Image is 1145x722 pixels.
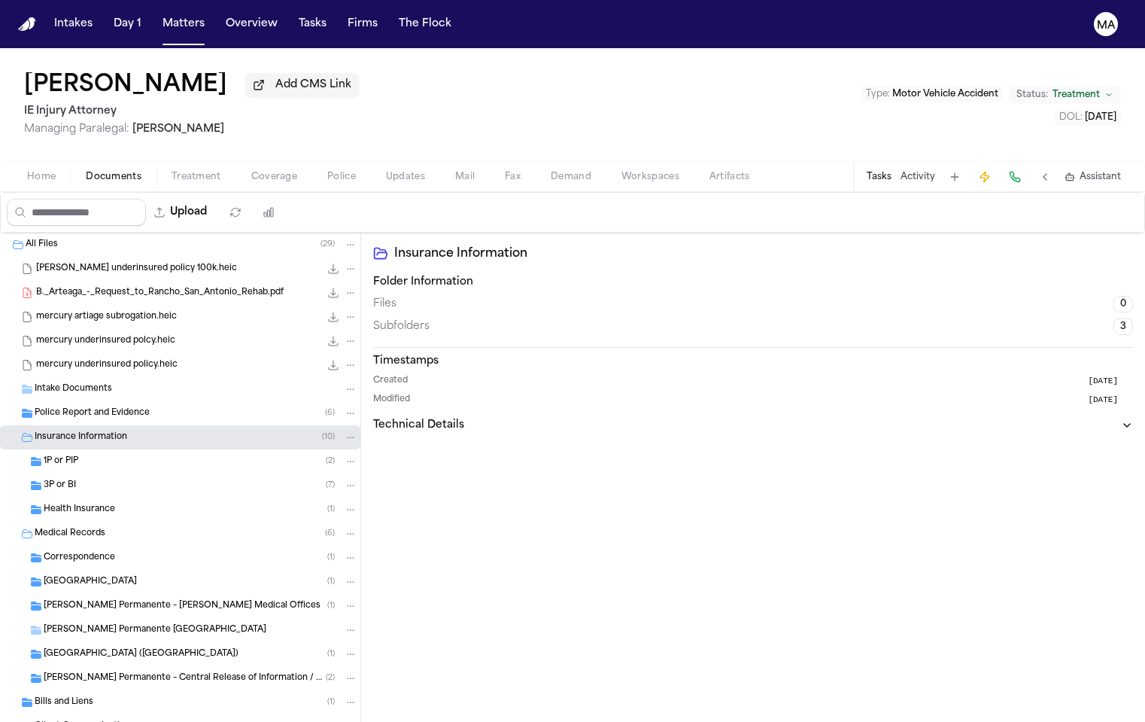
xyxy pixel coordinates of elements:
[1088,375,1118,388] span: [DATE]
[621,171,679,183] span: Workspaces
[327,650,335,658] span: ( 1 )
[251,171,297,183] span: Coverage
[86,171,141,183] span: Documents
[394,245,1133,263] h2: Insurance Information
[44,576,137,589] span: [GEOGRAPHIC_DATA]
[327,171,356,183] span: Police
[373,297,396,312] span: Files
[320,240,335,248] span: ( 29 )
[18,17,36,32] a: Home
[44,648,238,661] span: [GEOGRAPHIC_DATA] ([GEOGRAPHIC_DATA])
[35,383,112,396] span: Intake Documents
[326,261,341,276] button: Download Artiga underinsured policy 100k.heic
[24,72,227,99] h1: [PERSON_NAME]
[326,481,335,489] span: ( 7 )
[108,11,147,38] button: Day 1
[18,17,36,32] img: Finch Logo
[325,529,335,538] span: ( 6 )
[1009,86,1121,104] button: Change status from Treatment
[373,354,1133,369] h3: Timestamps
[1016,89,1048,101] span: Status:
[373,394,410,407] span: Modified
[326,334,341,349] button: Download mercury underinsured polcy.heic
[36,287,284,300] span: B._Arteaga_-_Request_to_Rancho_San_Antonio_Rehab.pdf
[944,166,965,187] button: Add Task
[36,359,178,372] span: mercury underinsured policy.heic
[1097,20,1116,31] text: MA
[27,171,56,183] span: Home
[35,696,93,709] span: Bills and Liens
[35,431,127,444] span: Insurance Information
[293,11,333,38] button: Tasks
[156,11,211,38] button: Matters
[24,123,129,135] span: Managing Paralegal:
[44,480,76,492] span: 3P or BI
[44,504,115,516] span: Health Insurance
[245,73,359,97] button: Add CMS Link
[342,11,384,38] button: Firms
[35,407,150,420] span: Police Report and Evidence
[44,600,320,613] span: [PERSON_NAME] Permanente – [PERSON_NAME] Medical Offices
[861,87,1003,102] button: Edit Type: Motor Vehicle Accident
[709,171,750,183] span: Artifacts
[1080,171,1121,183] span: Assistant
[455,171,475,183] span: Mail
[172,171,221,183] span: Treatment
[24,72,227,99] button: Edit matter name
[132,123,224,135] span: [PERSON_NAME]
[26,239,58,251] span: All Files
[1052,89,1100,101] span: Treatment
[7,199,146,226] input: Search files
[373,418,1133,433] button: Technical Details
[505,171,521,183] span: Fax
[974,166,995,187] button: Create Immediate Task
[1088,394,1118,407] span: [DATE]
[322,433,335,441] span: ( 10 )
[1065,171,1121,183] button: Assistant
[892,90,998,99] span: Motor Vehicle Accident
[275,78,351,93] span: Add CMS Link
[327,553,335,562] span: ( 1 )
[44,672,326,685] span: [PERSON_NAME] Permanente – Central Release of Information / Health Information Management Services
[327,602,335,610] span: ( 1 )
[220,11,284,38] button: Overview
[327,505,335,513] span: ( 1 )
[393,11,457,38] button: The Flock
[326,309,341,324] button: Download mercury artiage subrogation.heic
[373,375,408,388] span: Created
[35,528,105,541] span: Medical Records
[551,171,591,183] span: Demand
[36,263,237,276] span: [PERSON_NAME] underinsured policy 100k.heic
[44,624,266,637] span: [PERSON_NAME] Permanente [GEOGRAPHIC_DATA]
[1085,113,1116,122] span: [DATE]
[325,409,335,417] span: ( 6 )
[373,319,430,334] span: Subfolders
[901,171,935,183] button: Activity
[1113,318,1133,335] span: 3
[36,335,175,348] span: mercury underinsured polcy.heic
[327,577,335,586] span: ( 1 )
[44,455,78,468] span: 1P or PIP
[326,457,335,465] span: ( 2 )
[146,199,216,226] button: Upload
[866,90,890,99] span: Type :
[1088,394,1133,407] button: [DATE]
[386,171,425,183] span: Updates
[1113,296,1133,312] span: 0
[373,275,1133,290] h3: Folder Information
[44,552,115,565] span: Correspondence
[373,418,464,433] h3: Technical Details
[1004,166,1025,187] button: Make a Call
[48,11,99,38] button: Intakes
[1055,110,1121,125] button: Edit DOL: 2025-01-29
[36,311,177,324] span: mercury artiage subrogation.heic
[326,285,341,300] button: Download B._Arteaga_-_Request_to_Rancho_San_Antonio_Rehab.pdf
[1088,375,1133,388] button: [DATE]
